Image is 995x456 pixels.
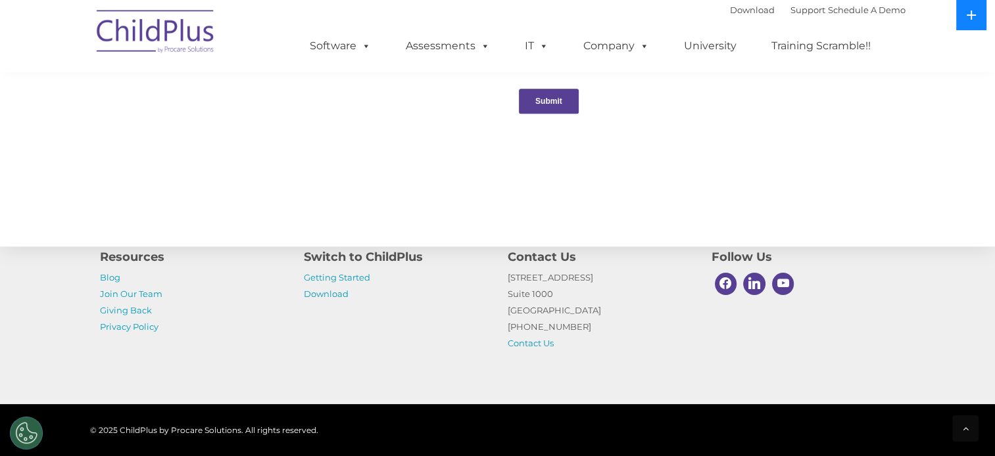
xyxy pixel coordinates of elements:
[10,417,43,449] button: Cookies Settings
[90,425,318,435] span: © 2025 ChildPlus by Procare Solutions. All rights reserved.
[512,33,562,59] a: IT
[712,269,740,298] a: Facebook
[730,5,775,15] a: Download
[712,248,896,266] h4: Follow Us
[304,288,349,299] a: Download
[671,33,750,59] a: University
[790,5,825,15] a: Support
[183,87,223,97] span: Last name
[183,141,239,150] span: Phone number
[297,33,384,59] a: Software
[508,248,692,266] h4: Contact Us
[393,33,503,59] a: Assessments
[100,305,152,315] a: Giving Back
[740,269,769,298] a: Linkedin
[508,338,554,348] a: Contact Us
[828,5,906,15] a: Schedule A Demo
[758,33,884,59] a: Training Scramble!!
[100,272,120,283] a: Blog
[570,33,662,59] a: Company
[730,5,906,15] font: |
[304,248,488,266] h4: Switch to ChildPlus
[100,321,158,332] a: Privacy Policy
[304,272,370,283] a: Getting Started
[90,1,222,66] img: ChildPlus by Procare Solutions
[508,269,692,352] p: [STREET_ADDRESS] Suite 1000 [GEOGRAPHIC_DATA] [PHONE_NUMBER]
[100,248,284,266] h4: Resources
[100,288,162,299] a: Join Our Team
[769,269,798,298] a: Youtube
